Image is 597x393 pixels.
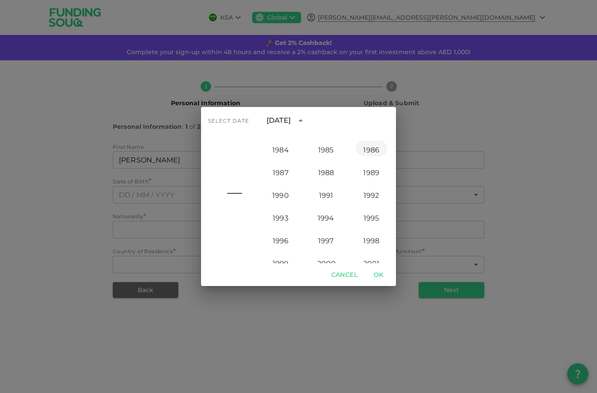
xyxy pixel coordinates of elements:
[208,114,249,128] span: Select date
[265,209,296,224] button: 1993
[310,254,342,270] button: 2000
[310,231,342,247] button: 1997
[265,141,296,156] button: 1984
[265,231,296,247] button: 1996
[267,115,291,126] div: [DATE]
[356,254,387,270] button: 2001
[356,209,387,224] button: 1995
[310,141,342,156] button: 1985
[310,186,342,202] button: 1991
[265,163,296,179] button: 1987
[293,113,308,128] button: year view is open, switch to calendar view
[227,183,243,201] h4: ––
[265,254,296,270] button: 1999
[356,163,387,179] button: 1989
[265,186,296,202] button: 1990
[328,267,361,283] button: Cancel
[356,141,387,156] button: 1986
[310,163,342,179] button: 1988
[364,267,392,283] button: OK
[356,186,387,202] button: 1992
[356,231,387,247] button: 1998
[310,209,342,224] button: 1994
